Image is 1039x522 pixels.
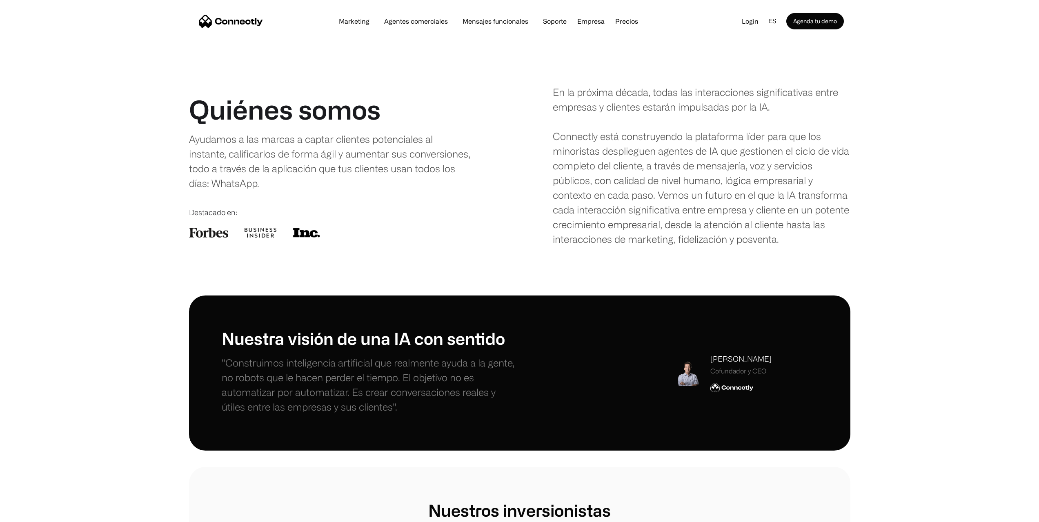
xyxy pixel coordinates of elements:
[222,355,520,414] p: "Construimos inteligencia artificial que realmente ayuda a la gente, no robots que le hacen perde...
[456,18,535,24] a: Mensajes funcionales
[189,207,487,218] div: Destacado en:
[332,18,376,24] a: Marketing
[378,18,454,24] a: Agentes comerciales
[16,508,49,519] ul: Language list
[189,94,380,125] h1: Quiénes somos
[765,15,786,27] div: es
[786,13,844,29] a: Agenda tu demo
[609,18,645,24] a: Precios
[710,353,772,364] div: [PERSON_NAME]
[768,15,776,27] div: es
[536,18,573,24] a: Soporte
[222,328,520,349] h1: Nuestra visión de una IA con sentido
[735,15,765,27] a: Login
[575,16,607,27] div: Empresa
[710,366,772,376] div: Cofundador y CEO
[8,507,49,519] aside: Language selected: Español
[189,132,472,191] div: Ayudamos a las marcas a captar clientes potenciales al instante, calificarlos de forma ágil y aum...
[354,500,685,521] h1: Nuestros inversionistas
[553,85,850,247] div: En la próxima década, todas las interacciones significativas entre empresas y clientes estarán im...
[199,15,263,27] a: home
[577,16,605,27] div: Empresa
